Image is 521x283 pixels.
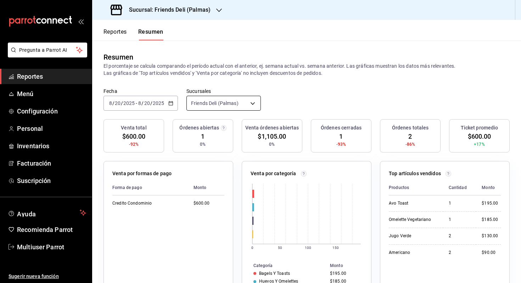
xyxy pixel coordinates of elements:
span: / [121,100,123,106]
span: / [112,100,114,106]
div: Bagels Y Toasts [259,271,290,276]
div: 2 [449,233,471,239]
a: Pregunta a Parrot AI [5,51,87,59]
input: ---- [123,100,135,106]
p: Venta por formas de pago [112,170,172,177]
input: -- [138,100,141,106]
h3: Sucursal: Friends Deli (Palmas) [123,6,211,14]
input: -- [144,100,150,106]
div: 1 [449,200,471,206]
span: 1 [339,132,343,141]
h3: Órdenes cerradas [321,124,362,132]
div: Jugo Verde [389,233,437,239]
span: Multiuser Parrot [17,242,86,252]
h3: Órdenes abiertas [179,124,219,132]
div: Resumen [103,52,133,62]
span: Facturación [17,159,86,168]
span: Sugerir nueva función [9,273,86,280]
div: 2 [449,250,471,256]
p: Top artículos vendidos [389,170,441,177]
div: $130.00 [482,233,501,239]
p: El porcentaje se calcula comparando el período actual con el anterior, ej. semana actual vs. sema... [103,62,510,77]
th: Categoría [242,262,327,270]
label: Fecha [103,89,178,94]
span: $600.00 [122,132,146,141]
span: -93% [336,141,346,148]
text: 50 [278,246,282,250]
span: Pregunta a Parrot AI [19,46,76,54]
span: 0% [269,141,275,148]
span: +17% [474,141,485,148]
div: $195.00 [482,200,501,206]
div: Omelette Vegetariano [389,217,437,223]
button: open_drawer_menu [78,18,84,24]
div: $90.00 [482,250,501,256]
span: 2 [408,132,412,141]
div: navigation tabs [103,28,163,40]
div: Avo Toast [389,200,437,206]
span: Recomienda Parrot [17,225,86,234]
p: Venta por categoría [251,170,296,177]
button: Reportes [103,28,127,40]
text: 150 [332,246,339,250]
text: 100 [305,246,311,250]
span: -92% [129,141,139,148]
span: Personal [17,124,86,133]
h3: Venta total [121,124,146,132]
span: -86% [405,141,415,148]
button: Resumen [138,28,163,40]
input: -- [109,100,112,106]
span: Configuración [17,106,86,116]
span: - [136,100,137,106]
span: Friends Deli (Palmas) [191,100,239,107]
th: Monto [188,180,224,195]
span: 0% [200,141,206,148]
div: 1 [449,217,471,223]
text: 0 [251,246,253,250]
input: ---- [152,100,164,106]
span: $600.00 [468,132,491,141]
div: $195.00 [330,271,360,276]
th: Forma de pago [112,180,188,195]
div: Credito Condominio [112,200,182,206]
span: Ayuda [17,209,77,217]
span: Reportes [17,72,86,81]
span: Menú [17,89,86,99]
span: Suscripción [17,176,86,185]
th: Monto [327,262,371,270]
th: Cantidad [443,180,476,195]
label: Sucursales [186,89,261,94]
button: Pregunta a Parrot AI [8,43,87,57]
h3: Ticket promedio [461,124,498,132]
input: -- [114,100,121,106]
th: Productos [389,180,443,195]
div: Americano [389,250,437,256]
div: $185.00 [482,217,501,223]
span: / [141,100,144,106]
span: / [150,100,152,106]
div: $600.00 [194,200,224,206]
span: Inventarios [17,141,86,151]
h3: Órdenes totales [392,124,429,132]
span: $1,105.00 [258,132,286,141]
th: Monto [476,180,501,195]
h3: Venta órdenes abiertas [245,124,299,132]
span: 1 [201,132,205,141]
